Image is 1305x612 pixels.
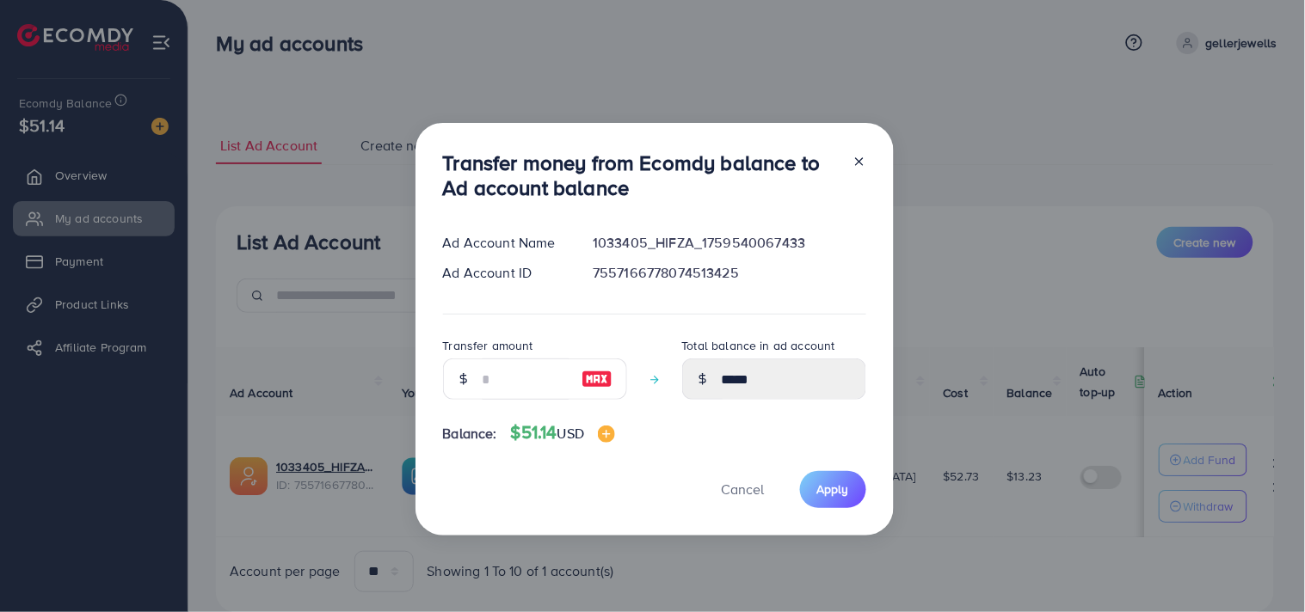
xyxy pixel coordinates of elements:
span: Cancel [722,480,765,499]
div: Ad Account Name [429,233,580,253]
img: image [582,369,612,389]
label: Total balance in ad account [682,337,835,354]
div: Ad Account ID [429,263,580,283]
span: Apply [817,480,849,498]
h4: $51.14 [511,422,615,444]
div: 1033405_HIFZA_1759540067433 [579,233,879,253]
button: Cancel [700,471,786,508]
span: USD [557,424,584,443]
h3: Transfer money from Ecomdy balance to Ad account balance [443,150,839,200]
button: Apply [800,471,866,508]
label: Transfer amount [443,337,533,354]
div: 7557166778074513425 [579,263,879,283]
iframe: Chat [1232,535,1292,599]
img: image [598,425,615,443]
span: Balance: [443,424,497,444]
